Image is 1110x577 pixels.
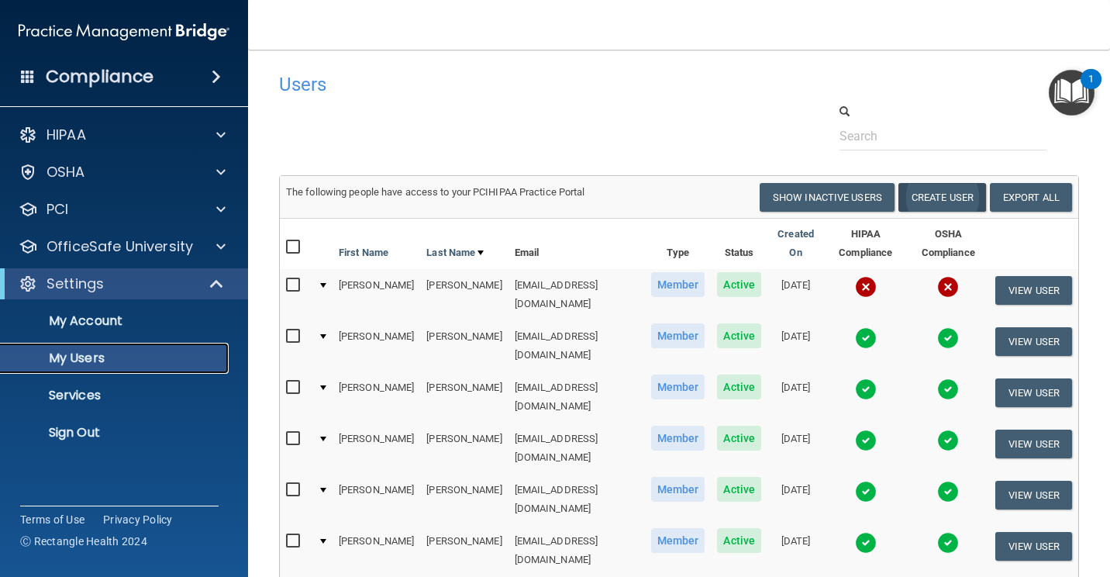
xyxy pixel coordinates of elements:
img: tick.e7d51cea.svg [855,378,877,400]
a: PCI [19,200,226,219]
span: The following people have access to your PCIHIPAA Practice Portal [286,186,585,198]
td: [DATE] [767,525,824,576]
input: Search [839,122,1046,150]
img: tick.e7d51cea.svg [937,532,959,554]
td: [PERSON_NAME] [333,371,420,423]
div: 1 [1088,79,1094,99]
td: [DATE] [767,423,824,474]
td: [DATE] [767,320,824,371]
span: Member [651,528,705,553]
a: OfficeSafe University [19,237,226,256]
td: [PERSON_NAME] [333,320,420,371]
span: Member [651,426,705,451]
p: Settings [47,275,104,293]
button: View User [995,430,1072,458]
td: [EMAIL_ADDRESS][DOMAIN_NAME] [508,269,645,320]
td: [PERSON_NAME] [333,474,420,525]
a: First Name [339,244,388,262]
img: tick.e7d51cea.svg [937,327,959,349]
p: My Users [10,351,222,366]
h4: Compliance [46,66,153,88]
p: PCI [47,200,68,219]
p: Services [10,388,222,403]
a: HIPAA [19,126,226,144]
a: Last Name [426,244,484,262]
td: [PERSON_NAME] [420,525,508,576]
button: View User [995,378,1072,407]
td: [EMAIL_ADDRESS][DOMAIN_NAME] [508,474,645,525]
span: Active [717,272,761,297]
th: HIPAA Compliance [824,219,907,269]
span: Active [717,528,761,553]
img: cross.ca9f0e7f.svg [937,276,959,298]
p: HIPAA [47,126,86,144]
span: Active [717,426,761,451]
button: Open Resource Center, 1 new notification [1049,70,1094,116]
a: OSHA [19,163,226,181]
th: Status [711,219,767,269]
a: Created On [774,225,818,262]
p: Sign Out [10,425,222,441]
button: View User [995,532,1072,561]
button: View User [995,276,1072,305]
p: OSHA [47,163,85,181]
span: Member [651,477,705,502]
img: tick.e7d51cea.svg [855,327,877,349]
h4: Users [279,74,736,95]
button: Show Inactive Users [760,183,895,212]
a: Terms of Use [20,512,84,527]
td: [PERSON_NAME] [420,320,508,371]
th: OSHA Compliance [907,219,989,269]
span: Member [651,375,705,399]
img: tick.e7d51cea.svg [855,430,877,451]
img: cross.ca9f0e7f.svg [855,276,877,298]
td: [PERSON_NAME] [333,269,420,320]
th: Type [645,219,712,269]
iframe: Drift Widget Chat Controller [842,467,1091,529]
p: OfficeSafe University [47,237,193,256]
img: tick.e7d51cea.svg [937,430,959,451]
td: [PERSON_NAME] [420,423,508,474]
span: Member [651,272,705,297]
td: [PERSON_NAME] [420,474,508,525]
span: Ⓒ Rectangle Health 2024 [20,534,147,549]
th: Email [508,219,645,269]
a: Export All [990,183,1072,212]
td: [EMAIL_ADDRESS][DOMAIN_NAME] [508,525,645,576]
a: Settings [19,275,225,293]
td: [DATE] [767,269,824,320]
td: [EMAIL_ADDRESS][DOMAIN_NAME] [508,423,645,474]
span: Active [717,477,761,502]
img: tick.e7d51cea.svg [855,532,877,554]
td: [PERSON_NAME] [420,371,508,423]
button: Create User [898,183,986,212]
td: [DATE] [767,371,824,423]
p: My Account [10,313,222,329]
td: [PERSON_NAME] [333,525,420,576]
td: [PERSON_NAME] [420,269,508,320]
td: [EMAIL_ADDRESS][DOMAIN_NAME] [508,371,645,423]
td: [PERSON_NAME] [333,423,420,474]
span: Member [651,323,705,348]
button: View User [995,327,1072,356]
td: [DATE] [767,474,824,525]
a: Privacy Policy [103,512,173,527]
span: Active [717,323,761,348]
td: [EMAIL_ADDRESS][DOMAIN_NAME] [508,320,645,371]
img: PMB logo [19,16,229,47]
img: tick.e7d51cea.svg [937,378,959,400]
span: Active [717,375,761,399]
